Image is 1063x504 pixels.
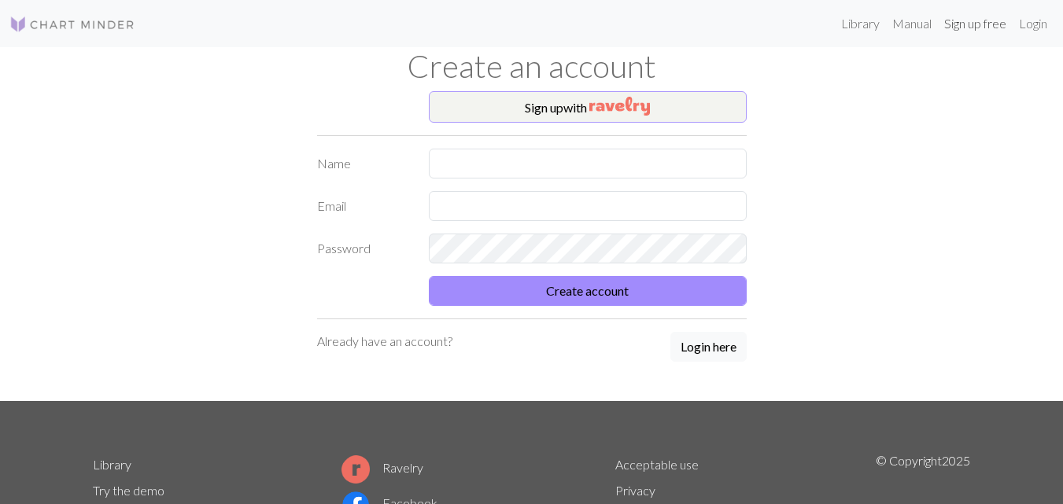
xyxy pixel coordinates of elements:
[670,332,747,363] a: Login here
[308,191,420,221] label: Email
[589,97,650,116] img: Ravelry
[317,332,452,351] p: Already have an account?
[308,149,420,178] label: Name
[670,332,747,362] button: Login here
[341,455,370,484] img: Ravelry logo
[1013,8,1054,39] a: Login
[938,8,1013,39] a: Sign up free
[308,234,420,263] label: Password
[9,15,135,34] img: Logo
[93,457,131,472] a: Library
[835,8,886,39] a: Library
[429,91,747,123] button: Sign upwith
[615,457,699,472] a: Acceptable use
[83,47,980,85] h1: Create an account
[615,483,655,498] a: Privacy
[429,276,747,306] button: Create account
[341,460,423,475] a: Ravelry
[886,8,938,39] a: Manual
[93,483,164,498] a: Try the demo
